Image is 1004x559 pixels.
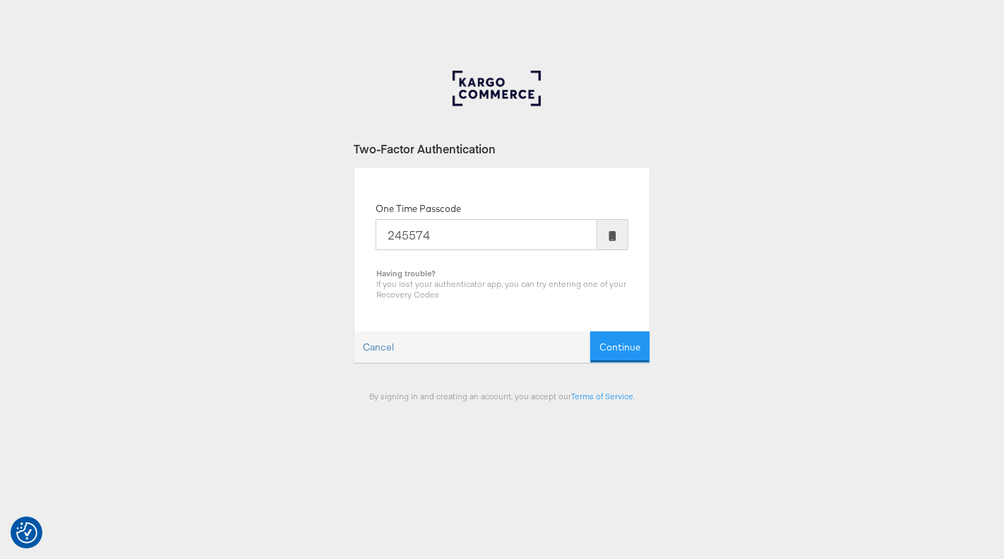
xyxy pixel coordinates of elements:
div: By signing in and creating an account, you accept our . [354,391,650,401]
label: One Time Passcode [376,202,461,216]
div: Two-Factor Authentication [354,141,650,157]
b: Having trouble? [376,268,436,278]
button: Continue [590,331,650,363]
button: Consent Preferences [16,522,37,543]
span: If you lost your authenticator app, you can try entering one of your Recovery Codes [376,278,626,300]
a: Terms of Service [571,391,633,401]
input: Enter the code [376,219,597,250]
img: Revisit consent button [16,522,37,543]
a: Cancel [354,332,402,363]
